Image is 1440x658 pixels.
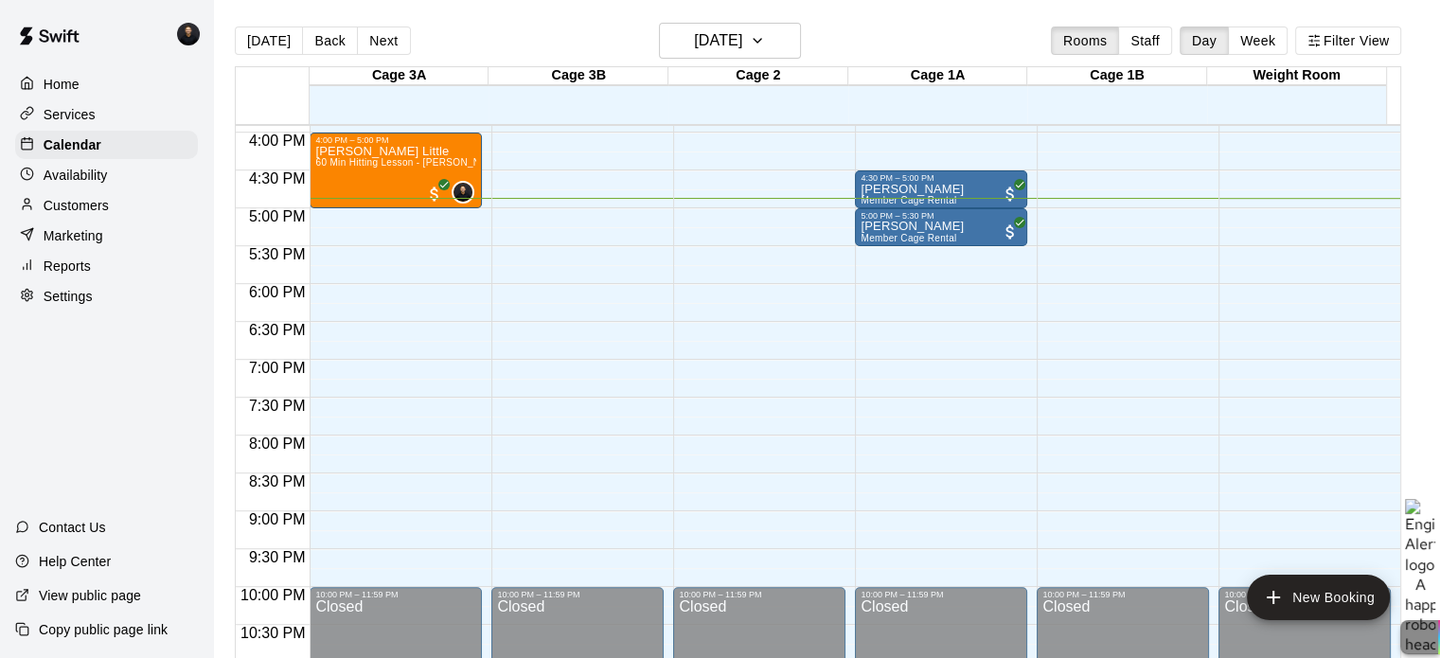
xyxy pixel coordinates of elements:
p: View public page [39,586,141,605]
span: Member Cage Rental [861,195,956,205]
div: 10:00 PM – 11:59 PM [1042,590,1203,599]
h6: [DATE] [694,27,742,54]
button: Back [302,27,358,55]
p: Calendar [44,135,101,154]
p: Availability [44,166,108,185]
a: Reports [15,252,198,280]
div: Cage 2 [668,67,848,85]
a: Services [15,100,198,129]
span: All customers have paid [425,185,444,204]
p: Settings [44,287,93,306]
span: 6:30 PM [244,322,311,338]
div: 10:00 PM – 11:59 PM [1224,590,1385,599]
img: Gregory Lewandoski [177,23,200,45]
span: 60 Min Hitting Lesson - [PERSON_NAME] [315,157,505,168]
span: 4:30 PM [244,170,311,187]
div: Cage 1B [1027,67,1207,85]
button: Day [1180,27,1229,55]
p: Marketing [44,226,103,245]
span: 10:30 PM [236,625,310,641]
p: Contact Us [39,518,106,537]
div: 5:00 PM – 5:30 PM [861,211,1022,221]
a: Customers [15,191,198,220]
p: Help Center [39,552,111,571]
button: Staff [1118,27,1172,55]
div: Gregory Lewandoski [173,15,213,53]
span: 4:00 PM [244,133,311,149]
span: All customers have paid [1001,222,1020,241]
img: Gregory Lewandoski [453,183,472,202]
span: All customers have paid [1001,185,1020,204]
a: Marketing [15,222,198,250]
div: 4:30 PM – 5:00 PM: Trey Yoakem [855,170,1027,208]
span: 7:30 PM [244,398,311,414]
span: 6:00 PM [244,284,311,300]
a: Calendar [15,131,198,159]
span: 8:30 PM [244,473,311,489]
span: 9:00 PM [244,511,311,527]
div: 4:00 PM – 5:00 PM [315,135,476,145]
span: 7:00 PM [244,360,311,376]
button: add [1247,575,1390,620]
div: 4:00 PM – 5:00 PM: Sawyer Little [310,133,482,208]
div: Weight Room [1207,67,1387,85]
span: 8:00 PM [244,436,311,452]
button: [DATE] [235,27,303,55]
p: Services [44,105,96,124]
div: 4:30 PM – 5:00 PM [861,173,1022,183]
button: [DATE] [659,23,801,59]
button: Filter View [1295,27,1401,55]
p: Copy public page link [39,620,168,639]
a: Settings [15,282,198,311]
div: 10:00 PM – 11:59 PM [315,590,476,599]
span: 9:30 PM [244,549,311,565]
div: Cage 3A [310,67,489,85]
a: Home [15,70,198,98]
button: Next [357,27,410,55]
span: Gregory Lewandoski [459,181,474,204]
div: Cage 1A [848,67,1028,85]
button: Rooms [1051,27,1119,55]
a: Availability [15,161,198,189]
div: Gregory Lewandoski [452,181,474,204]
div: 5:00 PM – 5:30 PM: Trey Yoakem [855,208,1027,246]
p: Reports [44,257,91,276]
p: Customers [44,196,109,215]
p: Home [44,75,80,94]
span: 5:00 PM [244,208,311,224]
span: 10:00 PM [236,587,310,603]
div: Cage 3B [489,67,668,85]
span: Member Cage Rental [861,233,956,243]
div: 10:00 PM – 11:59 PM [679,590,840,599]
div: 10:00 PM – 11:59 PM [861,590,1022,599]
button: Week [1228,27,1288,55]
span: 5:30 PM [244,246,311,262]
div: 10:00 PM – 11:59 PM [497,590,658,599]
